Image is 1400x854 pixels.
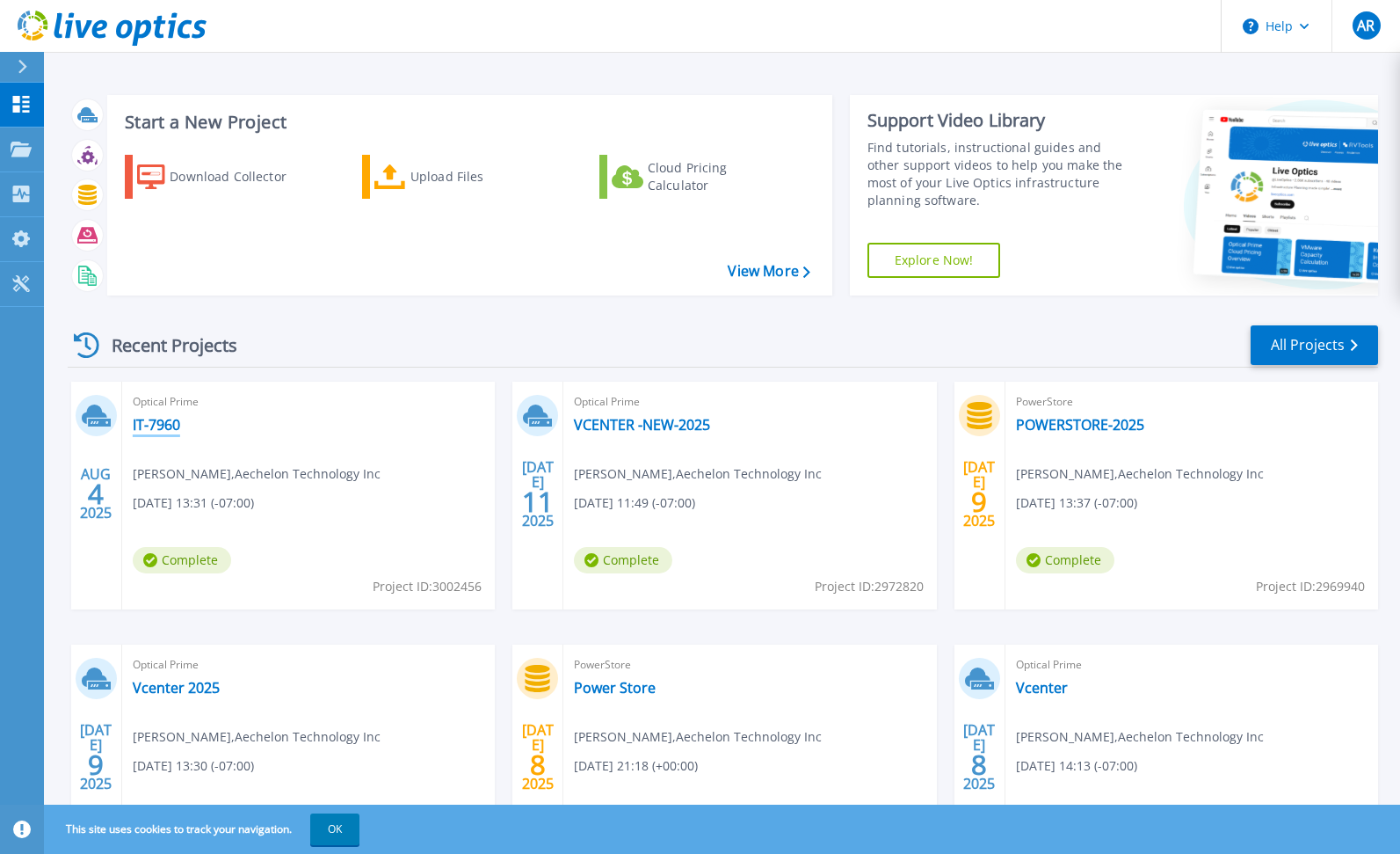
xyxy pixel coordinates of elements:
[133,493,254,513] span: [DATE] 13:31 (-07:00)
[522,494,554,509] span: 11
[133,655,484,675] span: Optical Prime
[1256,577,1365,596] span: Project ID: 2969940
[310,814,359,845] button: OK
[88,757,104,772] span: 9
[133,756,254,776] span: [DATE] 13:30 (-07:00)
[867,139,1134,209] div: Find tutorials, instructional guides and other support videos to help you make the most of your L...
[1016,547,1114,573] span: Complete
[125,113,809,132] h3: Start a New Project
[88,486,104,501] span: 4
[133,727,381,747] span: [PERSON_NAME] , Aechelon Technology Inc
[530,757,546,772] span: 8
[133,392,484,412] span: Optical Prime
[648,159,788,194] div: Cloud Pricing Calculator
[962,725,996,789] div: [DATE] 2025
[574,416,710,434] a: VCENTER -NEW-2025
[574,756,698,776] span: [DATE] 21:18 (+00:00)
[962,462,996,526] div: [DATE] 2025
[574,464,822,484] span: [PERSON_NAME] , Aechelon Technology Inc
[1357,18,1375,33] span: AR
[1016,679,1068,697] a: Vcenter
[133,464,381,484] span: [PERSON_NAME] , Aechelon Technology Inc
[574,392,925,412] span: Optical Prime
[373,577,482,596] span: Project ID: 3002456
[362,155,558,199] a: Upload Files
[815,577,924,596] span: Project ID: 2972820
[125,155,321,199] a: Download Collector
[133,416,180,434] a: IT-7960
[48,814,359,845] span: This site uses cookies to track your navigation.
[574,727,822,747] span: [PERSON_NAME] , Aechelon Technology Inc
[1251,325,1378,365] a: All Projects
[521,725,555,789] div: [DATE] 2025
[1016,727,1264,747] span: [PERSON_NAME] , Aechelon Technology Inc
[867,243,1001,278] a: Explore Now!
[1016,493,1137,513] span: [DATE] 13:37 (-07:00)
[728,263,809,280] a: View More
[170,159,310,194] div: Download Collector
[574,547,672,573] span: Complete
[1016,416,1144,434] a: POWERSTORE-2025
[410,159,551,194] div: Upload Files
[574,493,695,513] span: [DATE] 11:49 (-07:00)
[1016,392,1367,412] span: PowerStore
[971,757,987,772] span: 8
[521,462,555,526] div: [DATE] 2025
[133,679,220,697] a: Vcenter 2025
[79,725,112,789] div: [DATE] 2025
[599,155,795,199] a: Cloud Pricing Calculator
[574,679,656,697] a: Power Store
[971,494,987,509] span: 9
[867,109,1134,132] div: Support Video Library
[68,324,261,367] div: Recent Projects
[1016,655,1367,675] span: Optical Prime
[574,655,925,675] span: PowerStore
[79,462,112,526] div: AUG 2025
[1016,756,1137,776] span: [DATE] 14:13 (-07:00)
[1016,464,1264,484] span: [PERSON_NAME] , Aechelon Technology Inc
[133,547,231,573] span: Complete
